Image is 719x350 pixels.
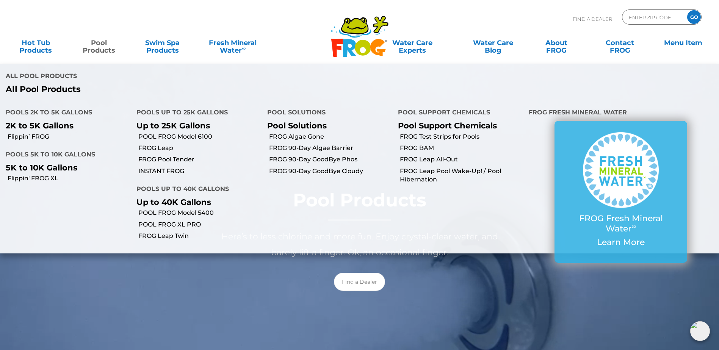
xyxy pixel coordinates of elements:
a: POOL FROG Model 6100 [138,133,262,141]
a: FROG 90-Day GoodBye Phos [269,155,392,164]
a: Find a Dealer [334,273,385,291]
a: FROG Pool Tender [138,155,262,164]
a: POOL FROG Model 5400 [138,209,262,217]
a: FROG 90-Day GoodBye Cloudy [269,167,392,175]
h4: Pools 2K to 5K Gallons [6,106,125,121]
a: FROG Leap Twin [138,232,262,240]
a: FROG Fresh Mineral Water∞ Learn More [570,132,672,251]
h4: Pool Support Chemicals [398,106,517,121]
a: All Pool Products [6,84,354,94]
a: INSTANT FROG [138,167,262,175]
h4: Pools up to 40K Gallons [136,182,256,197]
a: FROG Leap [138,144,262,152]
p: Up to 40K Gallons [136,197,256,207]
p: 5K to 10K Gallons [6,163,125,172]
a: Menu Item [655,35,711,50]
a: FROG Test Strips for Pools [400,133,523,141]
a: Fresh MineralWater∞ [197,35,268,50]
a: Flippin’ FROG [8,133,131,141]
input: Zip Code Form [628,12,679,23]
a: PoolProducts [71,35,127,50]
a: Water CareExperts [367,35,458,50]
img: openIcon [690,321,710,341]
a: Hot TubProducts [8,35,64,50]
p: Pool Support Chemicals [398,121,517,130]
a: FROG Leap All-Out [400,155,523,164]
a: FROG 90-Day Algae Barrier [269,144,392,152]
a: Pool Solutions [267,121,327,130]
sup: ∞ [242,45,246,51]
p: 2K to 5K Gallons [6,121,125,130]
a: ContactFROG [592,35,648,50]
a: Swim SpaProducts [134,35,191,50]
a: FROG BAM [400,144,523,152]
p: Find A Dealer [573,9,612,28]
h4: Pools 5K to 10K Gallons [6,148,125,163]
h4: Pool Solutions [267,106,387,121]
a: FROG Leap Pool Wake-Up! / Pool Hibernation [400,167,523,184]
p: Up to 25K Gallons [136,121,256,130]
sup: ∞ [631,222,636,230]
a: Flippin' FROG XL [8,174,131,183]
input: GO [687,10,701,24]
p: FROG Fresh Mineral Water [570,214,672,234]
a: POOL FROG XL PRO [138,220,262,229]
a: AboutFROG [528,35,585,50]
h4: Pools up to 25K Gallons [136,106,256,121]
h4: FROG Fresh Mineral Water [529,106,713,121]
a: Water CareBlog [465,35,522,50]
a: FROG Algae Gone [269,133,392,141]
h4: All Pool Products [6,69,354,84]
p: Learn More [570,237,672,247]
